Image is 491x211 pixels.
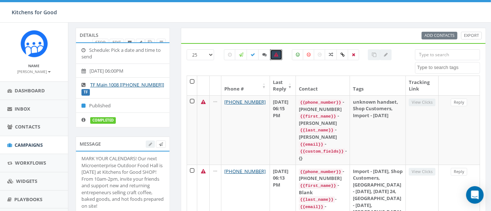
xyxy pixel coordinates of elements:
[90,117,116,124] label: completed
[348,49,359,60] label: Removed
[81,89,90,96] label: TF
[16,178,37,184] span: Widgets
[160,39,163,45] span: View Campaign Delivery Statistics
[350,76,406,95] th: Tags
[128,39,132,45] span: Archive Campaign
[110,39,124,46] a: Edit
[299,99,347,112] div: - [PHONE_NUMBER]
[299,183,338,189] code: {{first_name}}
[15,87,45,94] span: Dashboard
[299,182,347,196] div: - Blank
[296,76,350,95] th: Contact
[325,49,337,60] label: Mixed
[15,105,30,112] span: Inbox
[224,49,236,60] label: Pending
[12,9,57,16] span: Kitchens for Good
[336,49,349,60] label: Link Clicked
[466,186,484,204] div: Open Intercom Messenger
[350,95,406,165] td: unknown handset, Shop Customers, Import - [DATE]
[299,169,343,175] code: {{phone_number}}
[299,147,347,161] div: - {}
[299,99,343,106] code: {{phone_number}}
[221,76,270,95] th: Phone #: activate to sort column ascending
[92,39,109,46] a: Stop
[299,113,338,120] code: {{first_name}}
[314,49,326,60] label: Neutral
[299,196,335,203] code: {{last_name}}
[76,28,170,42] div: Details
[76,137,170,151] div: Message
[139,39,142,45] span: Edit Campaign Title
[224,168,266,174] a: [PHONE_NUMBER]
[299,127,335,134] code: {{last_name}}
[81,103,89,108] i: Published
[270,49,282,60] label: Bounced
[292,49,304,60] label: Positive
[76,43,170,64] li: Schedule: Pick a date and time to send
[18,69,51,74] small: [PERSON_NAME]
[15,160,46,166] span: Workflows
[159,141,163,147] span: Send Test Message
[299,141,325,148] code: {{email}}
[235,49,247,60] label: Sending
[76,64,170,78] li: [DATE] 06:00PM
[299,126,347,140] div: - [PERSON_NAME]
[299,203,347,210] div: -
[299,141,347,148] div: -
[14,196,42,203] span: Playbooks
[18,68,51,74] a: [PERSON_NAME]
[76,98,170,113] li: Published
[28,63,40,68] small: Name
[451,99,467,106] a: Reply
[299,112,347,126] div: - [PERSON_NAME]
[15,142,43,148] span: Campaigns
[299,204,325,210] code: {{email}}
[270,95,296,165] td: [DATE] 06:15 PM
[299,196,347,203] div: -
[299,168,347,182] div: - [PHONE_NUMBER]
[15,123,40,130] span: Contacts
[303,49,315,60] label: Negative
[90,81,164,88] a: TF Main 1008 [[PHONE_NUMBER]]
[406,76,439,95] th: Tracking Link
[81,48,89,53] i: Schedule: Pick a date and time to send
[461,32,482,39] a: Export
[247,49,259,60] label: Delivered
[417,64,480,71] textarea: Search
[20,30,48,57] img: Rally_Corp_Icon_1.png
[299,148,345,155] code: {{custom_fields}}
[148,39,152,45] span: Clone Campaign
[451,168,467,176] a: Reply
[415,49,480,60] input: Type to search
[258,49,271,60] label: Replied
[270,76,296,95] th: Last Reply: activate to sort column ascending
[224,99,266,105] a: [PHONE_NUMBER]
